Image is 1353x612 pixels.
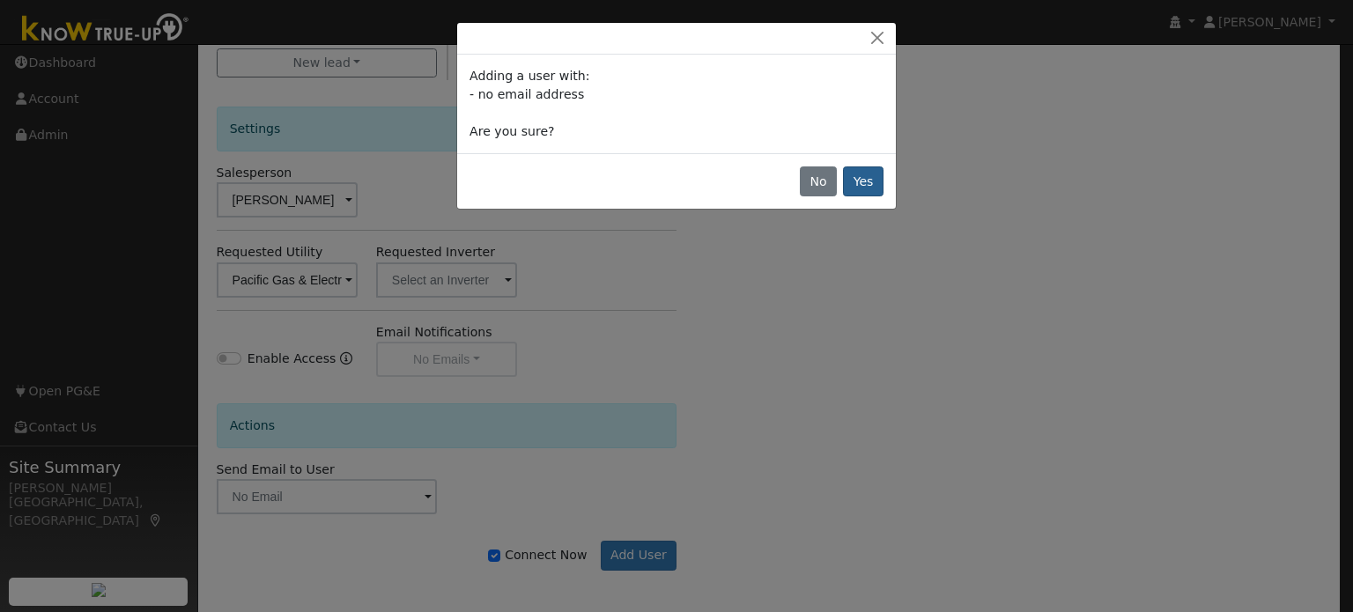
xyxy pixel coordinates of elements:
button: No [800,166,837,196]
span: Are you sure? [469,124,554,138]
span: - no email address [469,87,584,101]
button: Close [865,29,890,48]
span: Adding a user with: [469,69,589,83]
button: Yes [843,166,884,196]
